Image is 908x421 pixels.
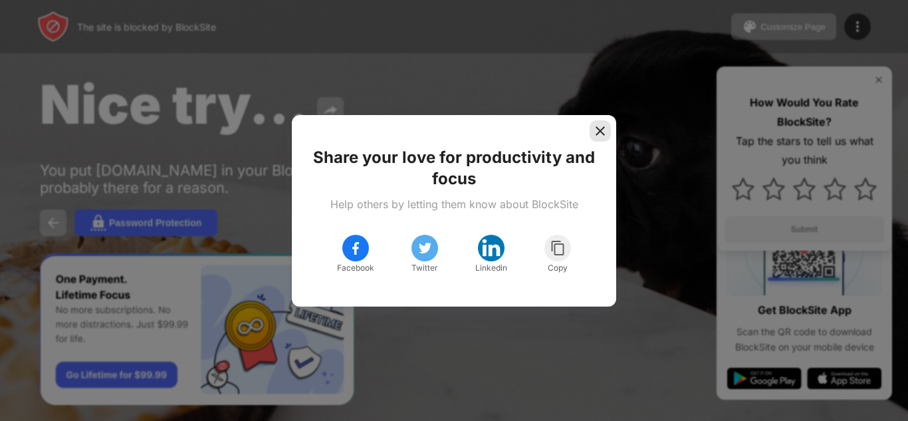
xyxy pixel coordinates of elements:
[411,261,438,275] div: Twitter
[330,198,578,211] div: Help others by letting them know about BlockSite
[548,261,568,275] div: Copy
[308,147,600,190] div: Share your love for productivity and focus
[417,240,433,256] img: twitter.svg
[337,261,374,275] div: Facebook
[348,240,364,256] img: facebook.svg
[481,237,502,259] img: linkedin.svg
[475,261,507,275] div: Linkedin
[550,240,566,256] img: copy.svg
